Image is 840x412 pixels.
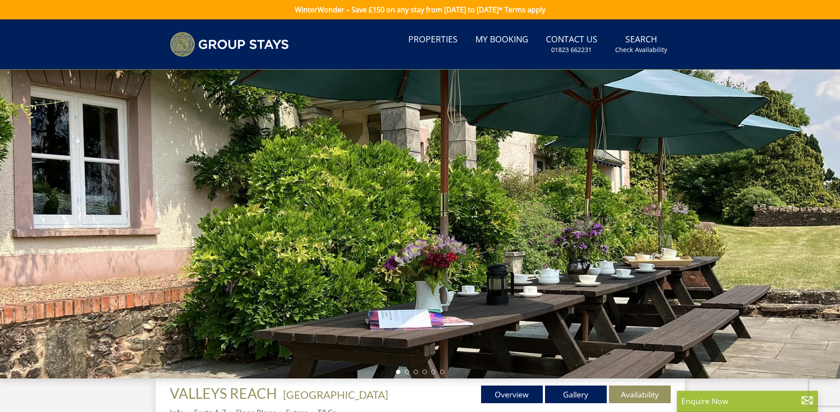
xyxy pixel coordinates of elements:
a: Contact Us01823 662231 [542,30,601,59]
p: Enquire Now [681,395,814,407]
a: Gallery [545,386,607,403]
span: - [280,388,388,401]
small: 01823 662231 [551,45,592,54]
a: Properties [405,30,461,50]
a: Availability [609,386,671,403]
small: Check Availability [615,45,667,54]
a: [GEOGRAPHIC_DATA] [283,388,388,401]
a: Overview [481,386,543,403]
a: My Booking [472,30,532,50]
img: Group Stays [170,32,289,57]
a: VALLEYS REACH [170,385,280,402]
span: VALLEYS REACH [170,385,277,402]
a: SearchCheck Availability [612,30,671,59]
